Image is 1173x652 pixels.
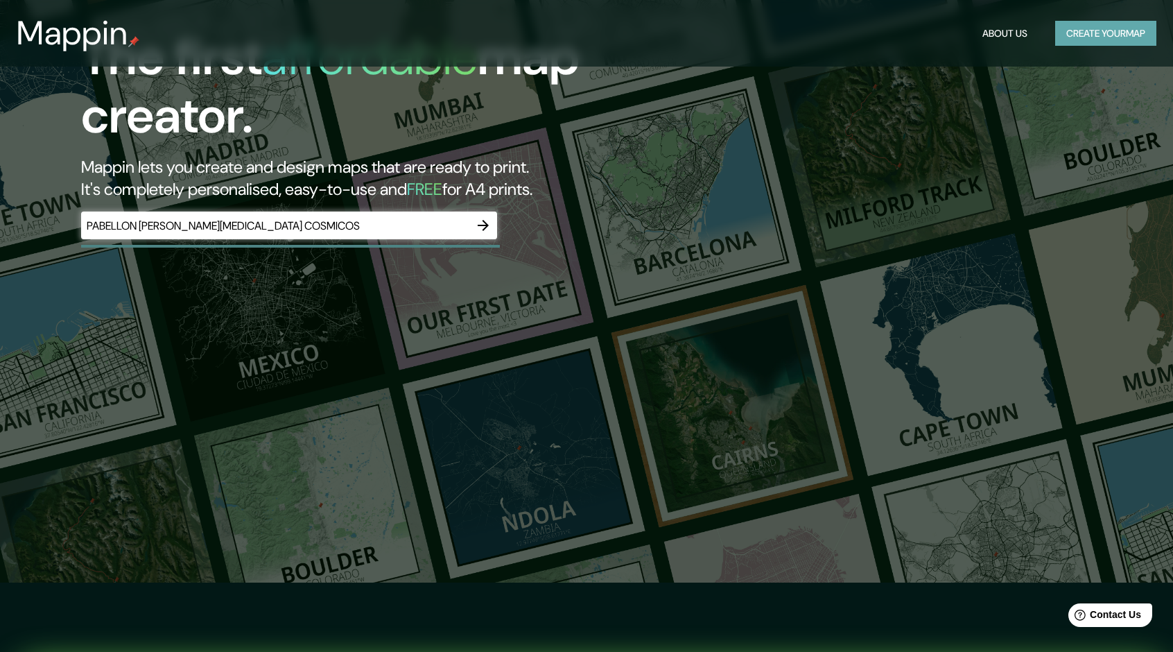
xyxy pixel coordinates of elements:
button: About Us [977,21,1033,46]
input: Choose your favourite place [81,218,469,234]
iframe: Help widget launcher [1050,598,1158,637]
button: Create yourmap [1055,21,1156,46]
h2: Mappin lets you create and design maps that are ready to print. It's completely personalised, eas... [81,156,668,200]
h1: The first map creator. [81,28,668,156]
img: mappin-pin [128,36,139,47]
h5: FREE [407,178,442,200]
h3: Mappin [17,14,128,53]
